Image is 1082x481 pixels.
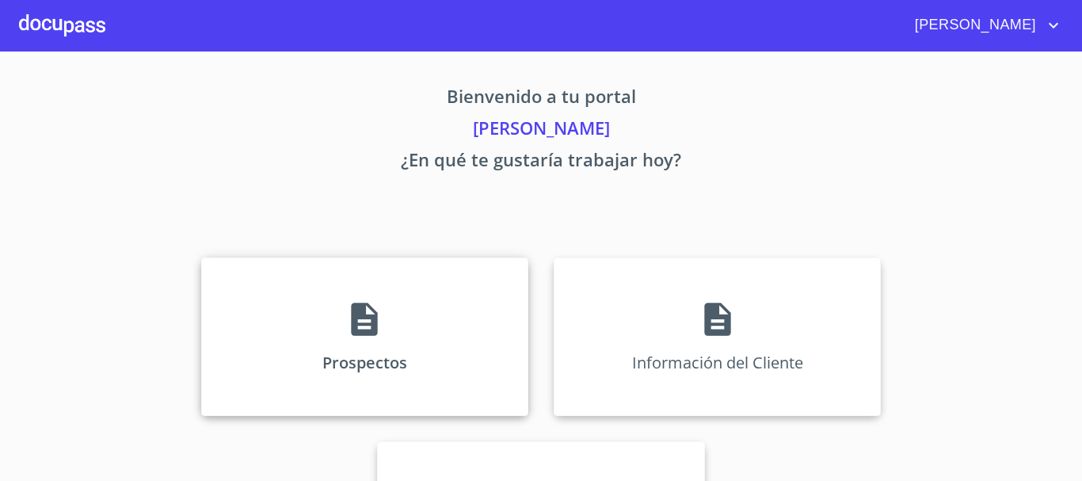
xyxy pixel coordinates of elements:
[322,352,407,373] p: Prospectos
[53,115,1029,147] p: [PERSON_NAME]
[632,352,803,373] p: Información del Cliente
[53,83,1029,115] p: Bienvenido a tu portal
[903,13,1063,38] button: account of current user
[53,147,1029,178] p: ¿En qué te gustaría trabajar hoy?
[903,13,1044,38] span: [PERSON_NAME]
